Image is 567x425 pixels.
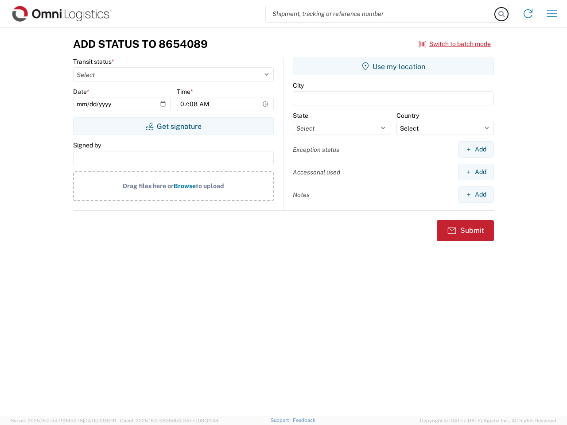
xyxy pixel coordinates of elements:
[73,38,208,50] h3: Add Status to 8654089
[196,182,224,189] span: to upload
[396,112,419,120] label: Country
[458,141,494,158] button: Add
[73,58,114,66] label: Transit status
[293,191,310,199] label: Notes
[120,418,218,423] span: Client: 2025.18.0-9839db4
[266,5,495,22] input: Shipment, tracking or reference number
[293,112,308,120] label: State
[293,146,339,154] label: Exception status
[177,88,193,96] label: Time
[293,417,315,423] a: Feedback
[73,141,101,149] label: Signed by
[174,182,196,189] span: Browse
[293,58,494,75] button: Use my location
[419,37,491,51] button: Switch to batch mode
[293,168,340,176] label: Accessorial used
[437,220,494,241] button: Submit
[123,182,174,189] span: Drag files here or
[458,164,494,180] button: Add
[293,81,304,89] label: City
[458,186,494,203] button: Add
[181,418,218,423] span: [DATE] 09:32:48
[83,418,116,423] span: [DATE] 09:51:11
[73,117,274,135] button: Get signature
[271,417,293,423] a: Support
[73,88,89,96] label: Date
[420,417,556,425] span: Copyright © [DATE]-[DATE] Agistix Inc., All Rights Reserved
[11,418,116,423] span: Server: 2025.18.0-dd719145275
